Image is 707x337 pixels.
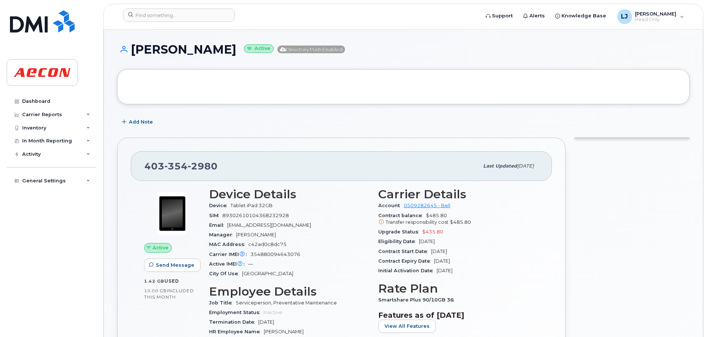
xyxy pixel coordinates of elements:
[378,239,419,244] span: Eligibility Date
[209,319,258,325] span: Termination Date
[188,161,218,172] span: 2980
[236,232,276,237] span: [PERSON_NAME]
[378,188,539,201] h3: Carrier Details
[378,297,458,303] span: Smartshare Plus 90/10GB 36
[378,213,539,226] span: $485.80
[242,271,293,276] span: [GEOGRAPHIC_DATA]
[378,320,436,333] button: View All Features
[209,242,248,247] span: MAC Address
[378,213,426,218] span: Contract balance
[431,249,447,254] span: [DATE]
[434,258,450,264] span: [DATE]
[250,252,300,257] span: 354880094643076
[209,310,263,315] span: Employment Status
[378,258,434,264] span: Contract Expiry Date
[164,278,179,284] span: used
[129,118,153,125] span: Add Note
[404,203,450,208] a: 0509282645 - Bell
[378,282,539,295] h3: Rate Plan
[209,329,264,334] span: HR Employee Name
[144,161,218,172] span: 403
[483,163,517,169] span: Last updated
[230,203,273,208] span: Tablet iPad 32GB
[378,203,404,208] span: Account
[117,115,159,129] button: Add Note
[209,252,250,257] span: Carrier IMEI
[164,161,188,172] span: 354
[437,268,452,273] span: [DATE]
[258,319,274,325] span: [DATE]
[386,219,448,225] span: Transfer responsibility cost
[144,279,164,284] span: 1.42 GB
[378,311,539,320] h3: Features as of [DATE]
[144,288,167,293] span: 10.00 GB
[277,46,345,53] span: Directory Push Enabled
[227,222,311,228] span: [EMAIL_ADDRESS][DOMAIN_NAME]
[248,242,287,247] span: c42ad0c8dc75
[117,43,690,56] h1: [PERSON_NAME]
[378,249,431,254] span: Contract Start Date
[209,261,248,267] span: Active IMEI
[209,300,236,306] span: Job Title
[209,232,236,237] span: Manager
[222,213,289,218] span: 89302610104368232928
[517,163,534,169] span: [DATE]
[264,329,304,334] span: [PERSON_NAME]
[209,222,227,228] span: Email
[244,44,274,53] small: Active
[144,288,194,300] span: included this month
[209,203,230,208] span: Device
[153,244,168,251] span: Active
[378,229,422,235] span: Upgrade Status
[209,271,242,276] span: City Of Use
[419,239,435,244] span: [DATE]
[263,310,282,315] span: Inactive
[450,219,471,225] span: $485.80
[378,268,437,273] span: Initial Activation Date
[156,262,194,269] span: Send Message
[422,229,443,235] span: $435.80
[248,261,253,267] span: —
[385,323,430,330] span: View All Features
[236,300,337,306] span: Serviceperson, Preventative Maintenance
[209,213,222,218] span: SIM
[150,191,194,236] img: image20231002-3703462-fz3vdb.jpeg
[209,188,369,201] h3: Device Details
[144,259,201,272] button: Send Message
[209,285,369,298] h3: Employee Details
